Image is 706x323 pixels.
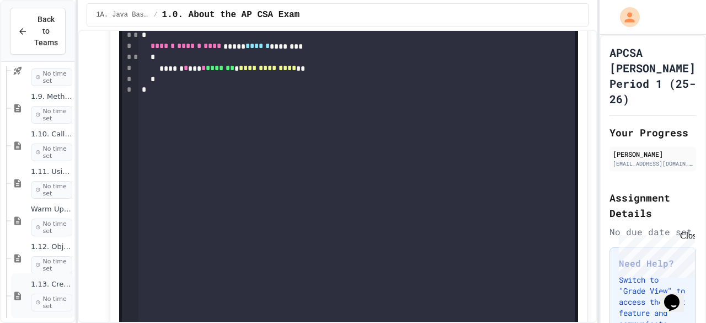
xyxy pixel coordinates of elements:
[31,256,72,274] span: No time set
[31,219,72,236] span: No time set
[614,231,695,278] iframe: chat widget
[613,149,693,159] div: [PERSON_NAME]
[31,294,72,311] span: No time set
[31,106,72,124] span: No time set
[4,4,76,70] div: Chat with us now!Close
[31,280,72,289] span: 1.13. Creating and Initializing Objects: Constructors
[162,8,300,22] span: 1.0. About the AP CSA Exam
[31,92,72,102] span: 1.9. Method Signatures
[609,125,696,140] h2: Your Progress
[96,10,149,19] span: 1A. Java Basics
[31,242,72,252] span: 1.12. Objects - Instances of Classes
[31,167,72,177] span: 1.11. Using the Math Class
[31,205,72,214] span: Warm Up 1.10-1.11
[609,45,696,107] h1: APCSA [PERSON_NAME] Period 1 (25-26)
[31,130,72,139] span: 1.10. Calling Class Methods
[660,279,695,312] iframe: chat widget
[31,144,72,161] span: No time set
[31,181,72,199] span: No time set
[34,14,58,49] span: Back to Teams
[153,10,157,19] span: /
[608,4,643,30] div: My Account
[609,225,696,239] div: No due date set
[31,68,72,86] span: No time set
[613,160,693,168] div: [EMAIL_ADDRESS][DOMAIN_NAME]
[609,190,696,221] h2: Assignment Details
[10,8,66,55] button: Back to Teams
